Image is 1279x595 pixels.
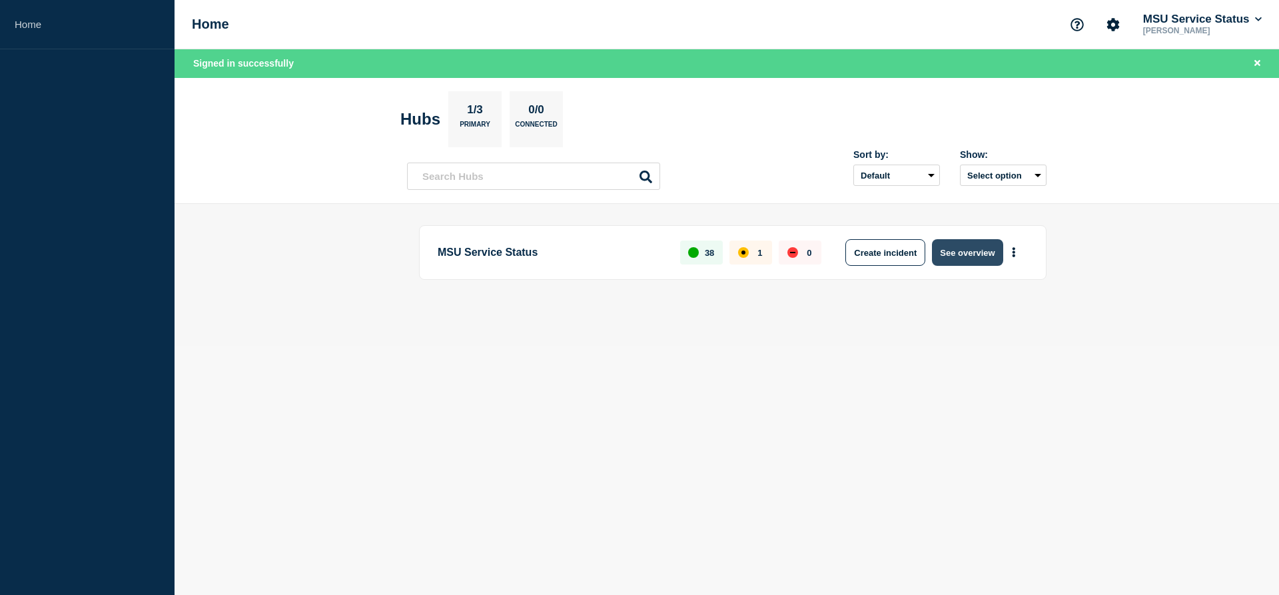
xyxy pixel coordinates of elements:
h1: Home [192,17,229,32]
p: 0/0 [524,103,550,121]
div: down [787,247,798,258]
p: MSU Service Status [438,239,665,266]
button: Account settings [1099,11,1127,39]
div: up [688,247,699,258]
h2: Hubs [400,110,440,129]
p: 38 [705,248,714,258]
button: Support [1063,11,1091,39]
button: Create incident [845,239,925,266]
p: 1 [757,248,762,258]
div: Show: [960,149,1047,160]
button: MSU Service Status [1140,13,1264,26]
p: [PERSON_NAME] [1140,26,1264,35]
input: Search Hubs [407,163,660,190]
div: affected [738,247,749,258]
p: 1/3 [462,103,488,121]
p: Primary [460,121,490,135]
button: Select option [960,165,1047,186]
select: Sort by [853,165,940,186]
button: More actions [1005,241,1023,265]
p: 0 [807,248,811,258]
button: Close banner [1249,56,1266,71]
div: Sort by: [853,149,940,160]
button: See overview [932,239,1003,266]
p: Connected [515,121,557,135]
span: Signed in successfully [193,58,294,69]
